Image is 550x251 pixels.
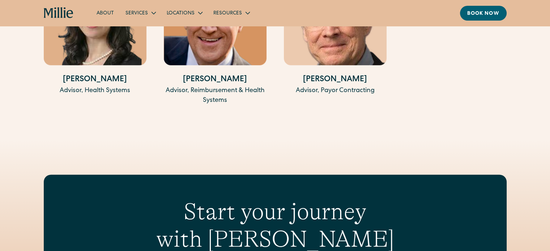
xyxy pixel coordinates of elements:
[284,86,387,96] div: Advisor, Payor Contracting
[161,7,208,19] div: Locations
[120,7,161,19] div: Services
[284,74,387,86] h4: [PERSON_NAME]
[44,74,146,86] h4: [PERSON_NAME]
[125,10,148,17] div: Services
[44,86,146,96] div: Advisor, Health Systems
[91,7,120,19] a: About
[208,7,255,19] div: Resources
[164,74,267,86] h4: [PERSON_NAME]
[44,7,74,19] a: home
[167,10,195,17] div: Locations
[460,6,507,21] a: Book now
[467,10,499,18] div: Book now
[164,86,267,105] div: Advisor, Reimbursement & Health Systems
[213,10,242,17] div: Resources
